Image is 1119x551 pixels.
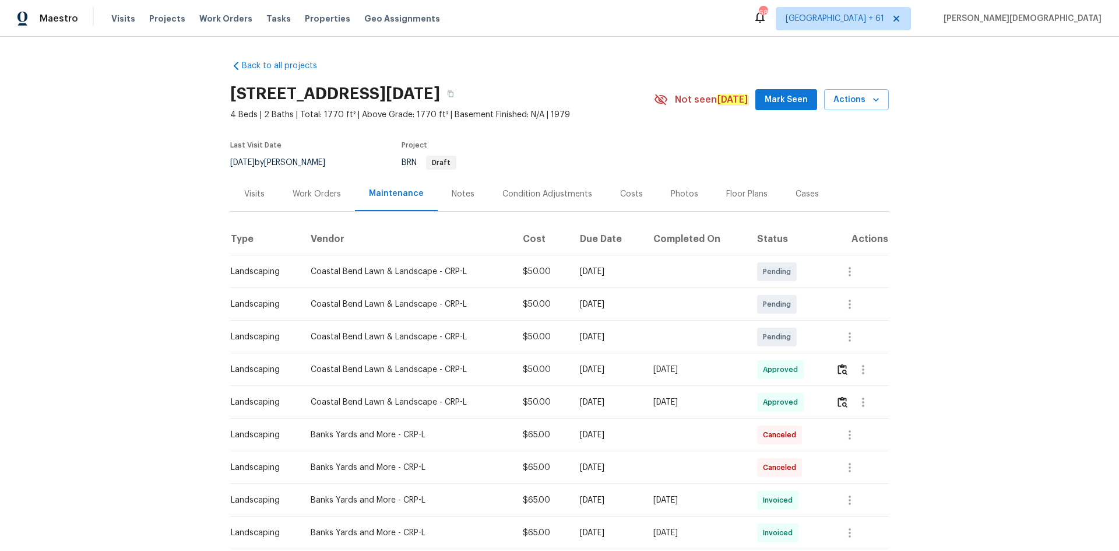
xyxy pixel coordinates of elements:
div: $50.00 [523,396,561,408]
span: 4 Beds | 2 Baths | Total: 1770 ft² | Above Grade: 1770 ft² | Basement Finished: N/A | 1979 [230,109,654,121]
span: BRN [402,159,456,167]
em: [DATE] [717,94,748,105]
div: Landscaping [231,494,292,506]
span: Project [402,142,427,149]
span: Last Visit Date [230,142,281,149]
div: Landscaping [231,299,292,310]
div: [DATE] [580,331,635,343]
div: Landscaping [231,462,292,473]
button: Review Icon [836,388,849,416]
div: Condition Adjustments [502,188,592,200]
button: Actions [824,89,889,111]
div: Maintenance [369,188,424,199]
div: Banks Yards and More - CRP-L [311,494,504,506]
div: Floor Plans [726,188,768,200]
div: Coastal Bend Lawn & Landscape - CRP-L [311,331,504,343]
div: Coastal Bend Lawn & Landscape - CRP-L [311,266,504,278]
span: Invoiced [763,527,797,539]
div: Cases [796,188,819,200]
div: $50.00 [523,331,561,343]
div: [DATE] [653,494,738,506]
div: Landscaping [231,331,292,343]
span: Pending [763,266,796,278]
div: [DATE] [580,494,635,506]
div: [DATE] [580,429,635,441]
span: Pending [763,299,796,310]
th: Type [230,223,301,255]
div: [DATE] [580,299,635,310]
div: [DATE] [580,396,635,408]
div: Costs [620,188,643,200]
div: [DATE] [653,527,738,539]
div: $65.00 [523,494,561,506]
span: Draft [427,159,455,166]
th: Completed On [644,223,748,255]
span: Work Orders [199,13,252,24]
button: Mark Seen [755,89,817,111]
span: Not seen [675,94,748,106]
div: [DATE] [580,266,635,278]
div: $65.00 [523,527,561,539]
div: Landscaping [231,396,292,408]
div: $50.00 [523,364,561,375]
th: Cost [513,223,571,255]
div: Landscaping [231,266,292,278]
th: Actions [826,223,889,255]
span: Canceled [763,462,801,473]
div: by [PERSON_NAME] [230,156,339,170]
div: Coastal Bend Lawn & Landscape - CRP-L [311,396,504,408]
span: Actions [833,93,879,107]
div: Coastal Bend Lawn & Landscape - CRP-L [311,299,504,310]
div: Landscaping [231,364,292,375]
div: Notes [452,188,474,200]
span: Approved [763,396,803,408]
div: 680 [759,7,767,19]
button: Review Icon [836,356,849,384]
span: Geo Assignments [364,13,440,24]
span: [DATE] [230,159,255,167]
h2: [STREET_ADDRESS][DATE] [230,88,440,100]
div: Banks Yards and More - CRP-L [311,429,504,441]
div: [DATE] [653,364,738,375]
span: Tasks [266,15,291,23]
div: $65.00 [523,429,561,441]
div: Landscaping [231,429,292,441]
div: [DATE] [580,364,635,375]
img: Review Icon [838,396,847,408]
span: [PERSON_NAME][DEMOGRAPHIC_DATA] [939,13,1102,24]
div: Banks Yards and More - CRP-L [311,527,504,539]
span: Visits [111,13,135,24]
img: Review Icon [838,364,847,375]
div: [DATE] [580,527,635,539]
button: Copy Address [440,83,461,104]
div: $65.00 [523,462,561,473]
th: Status [748,223,827,255]
th: Due Date [571,223,644,255]
span: Canceled [763,429,801,441]
span: Invoiced [763,494,797,506]
span: Approved [763,364,803,375]
div: [DATE] [653,396,738,408]
div: Banks Yards and More - CRP-L [311,462,504,473]
div: Work Orders [293,188,341,200]
div: $50.00 [523,266,561,278]
span: Pending [763,331,796,343]
span: Properties [305,13,350,24]
span: Projects [149,13,185,24]
th: Vendor [301,223,513,255]
div: Coastal Bend Lawn & Landscape - CRP-L [311,364,504,375]
span: [GEOGRAPHIC_DATA] + 61 [786,13,884,24]
div: Landscaping [231,527,292,539]
div: Photos [671,188,698,200]
div: [DATE] [580,462,635,473]
a: Back to all projects [230,60,342,72]
span: Mark Seen [765,93,808,107]
span: Maestro [40,13,78,24]
div: Visits [244,188,265,200]
div: $50.00 [523,299,561,310]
